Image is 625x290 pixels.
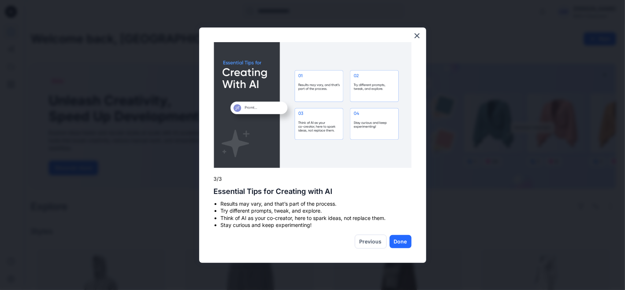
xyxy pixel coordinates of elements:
[414,30,421,41] button: Close
[220,214,412,222] li: Think of AI as your co-creator, here to spark ideas, not replace them.
[214,187,412,196] h2: Essential Tips for Creating with AI
[390,235,412,248] button: Done
[220,221,412,229] li: Stay curious and keep experimenting!
[214,175,412,183] p: 3/3
[355,235,387,249] button: Previous
[220,207,412,214] li: Try different prompts, tweak, and explore.
[220,200,412,208] li: Results may vary, and that’s part of the process.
